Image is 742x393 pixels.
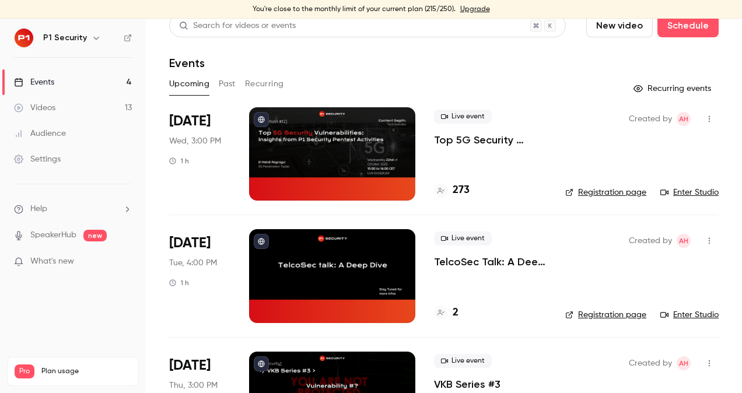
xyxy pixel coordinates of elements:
h6: P1 Security [43,32,87,44]
div: Nov 11 Tue, 4:00 PM (Europe/Paris) [169,229,230,322]
span: Created by [629,356,672,370]
span: Created by [629,234,672,248]
div: Events [14,76,54,88]
span: AH [679,356,688,370]
span: Thu, 3:00 PM [169,380,218,391]
button: Schedule [657,14,719,37]
div: 1 h [169,156,189,166]
span: [DATE] [169,112,211,131]
h1: Events [169,56,205,70]
button: Recurring events [628,79,719,98]
span: Created by [629,112,672,126]
h4: 2 [453,305,459,321]
span: What's new [30,255,74,268]
div: Settings [14,153,61,165]
span: Live event [434,231,492,245]
a: VKB Series #3 [434,377,501,391]
a: TelcoSec Talk: A Deep Dive [434,255,547,269]
span: Help [30,203,47,215]
span: [DATE] [169,234,211,252]
a: SpeakerHub [30,229,76,241]
span: Plan usage [41,367,131,376]
h4: 273 [453,183,470,198]
span: [DATE] [169,356,211,375]
span: Pro [15,364,34,378]
span: new [83,230,107,241]
div: Audience [14,128,66,139]
a: Enter Studio [660,309,719,321]
img: P1 Security [15,29,33,47]
span: Tue, 4:00 PM [169,257,217,269]
span: Amine Hayad [677,112,691,126]
div: Videos [14,102,55,114]
div: 1 h [169,278,189,287]
a: Upgrade [460,5,490,14]
span: Wed, 3:00 PM [169,135,221,147]
div: Oct 22 Wed, 3:00 PM (Europe/Paris) [169,107,230,201]
button: New video [586,14,653,37]
a: Registration page [565,187,646,198]
span: Live event [434,110,492,124]
span: AH [679,112,688,126]
a: Enter Studio [660,187,719,198]
a: Top 5G Security Vulnerabilities: Insights from P1 Security Pentest Activities [434,133,547,147]
button: Recurring [245,75,284,93]
span: Amine Hayad [677,234,691,248]
div: Search for videos or events [179,20,296,32]
button: Upcoming [169,75,209,93]
span: Live event [434,354,492,368]
a: 2 [434,305,459,321]
a: 273 [434,183,470,198]
li: help-dropdown-opener [14,203,132,215]
button: Past [219,75,236,93]
a: Registration page [565,309,646,321]
span: AH [679,234,688,248]
span: Amine Hayad [677,356,691,370]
